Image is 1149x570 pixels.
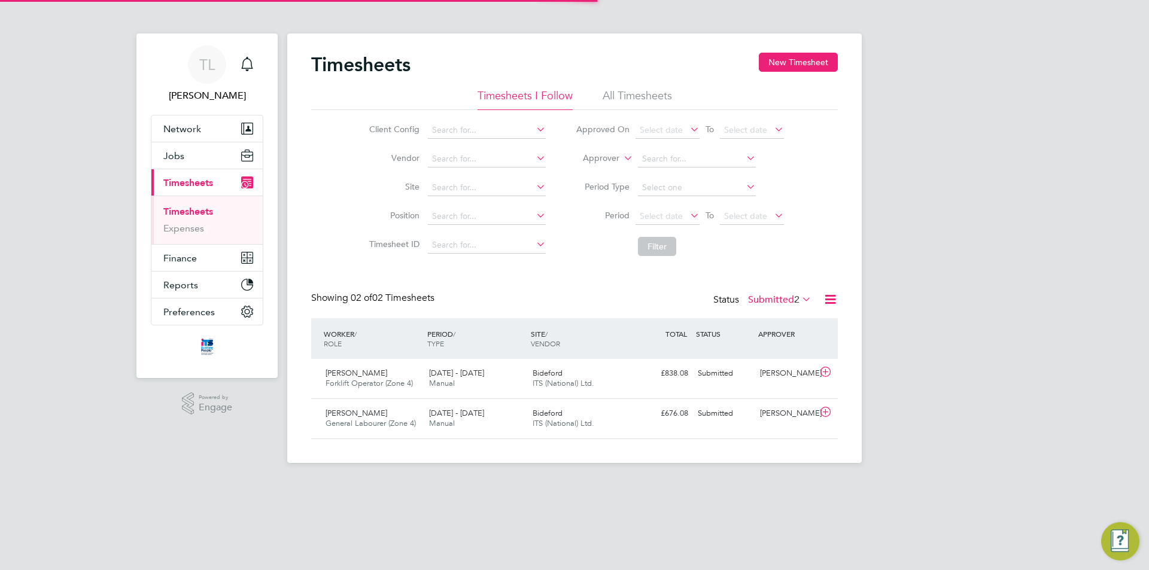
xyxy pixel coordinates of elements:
span: TL [199,57,215,72]
button: Reports [151,272,263,298]
span: Preferences [163,306,215,318]
div: SITE [528,323,631,354]
span: Select date [640,124,683,135]
button: Filter [638,237,676,256]
span: Select date [724,124,767,135]
button: Engage Resource Center [1101,522,1139,560]
div: Submitted [693,364,755,383]
label: Site [366,181,420,192]
li: All Timesheets [603,89,672,110]
span: Bideford [533,408,563,418]
span: Engage [199,403,232,413]
span: Powered by [199,392,232,403]
input: Select one [638,179,756,196]
label: Approver [566,153,619,164]
input: Search for... [428,208,546,225]
span: Forklift Operator (Zone 4) [326,378,413,388]
span: / [354,329,357,339]
label: Client Config [366,124,420,135]
input: Search for... [428,237,546,254]
span: ITS (National) Ltd. [533,418,594,428]
div: Status [713,292,814,309]
a: Timesheets [163,206,213,217]
div: APPROVER [755,323,817,345]
span: Select date [640,211,683,221]
span: VENDOR [531,339,560,348]
span: General Labourer (Zone 4) [326,418,416,428]
label: Approved On [576,124,630,135]
a: Powered byEngage [182,392,233,415]
button: Finance [151,245,263,271]
span: ROLE [324,339,342,348]
span: Network [163,123,201,135]
span: Timesheets [163,177,213,188]
div: Showing [311,292,437,304]
label: Period Type [576,181,630,192]
div: PERIOD [424,323,528,354]
button: Preferences [151,298,263,325]
span: Bideford [533,368,563,378]
input: Search for... [428,122,546,139]
label: Submitted [748,294,811,306]
span: Manual [429,418,455,428]
label: Position [366,210,420,221]
div: [PERSON_NAME] [755,364,817,383]
img: itsconstruction-logo-retina.png [199,337,215,356]
span: TYPE [427,339,444,348]
div: STATUS [693,323,755,345]
div: WORKER [321,323,424,354]
span: Finance [163,252,197,264]
span: [PERSON_NAME] [326,368,387,378]
li: Timesheets I Follow [478,89,573,110]
input: Search for... [428,179,546,196]
span: [PERSON_NAME] [326,408,387,418]
label: Vendor [366,153,420,163]
span: 02 Timesheets [351,292,434,304]
label: Timesheet ID [366,239,420,249]
span: To [702,121,718,137]
a: TL[PERSON_NAME] [151,45,263,103]
span: ITS (National) Ltd. [533,378,594,388]
div: Timesheets [151,196,263,244]
span: Select date [724,211,767,221]
div: Submitted [693,404,755,423]
span: To [702,208,718,223]
span: [DATE] - [DATE] [429,368,484,378]
button: Jobs [151,142,263,169]
button: Timesheets [151,169,263,196]
span: Reports [163,279,198,291]
nav: Main navigation [136,33,278,378]
span: 2 [794,294,800,306]
h2: Timesheets [311,53,411,77]
label: Period [576,210,630,221]
div: £676.08 [631,404,693,423]
span: 02 of [351,292,372,304]
span: / [453,329,455,339]
a: Go to home page [151,337,263,356]
a: Expenses [163,222,204,234]
div: [PERSON_NAME] [755,404,817,423]
span: [DATE] - [DATE] [429,408,484,418]
button: New Timesheet [759,53,838,72]
button: Network [151,115,263,142]
span: Jobs [163,150,184,161]
span: / [545,329,548,339]
input: Search for... [428,151,546,167]
span: TOTAL [665,329,687,339]
span: Tim Lerwill [151,89,263,103]
div: £838.08 [631,364,693,383]
input: Search for... [638,151,756,167]
span: Manual [429,378,455,388]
